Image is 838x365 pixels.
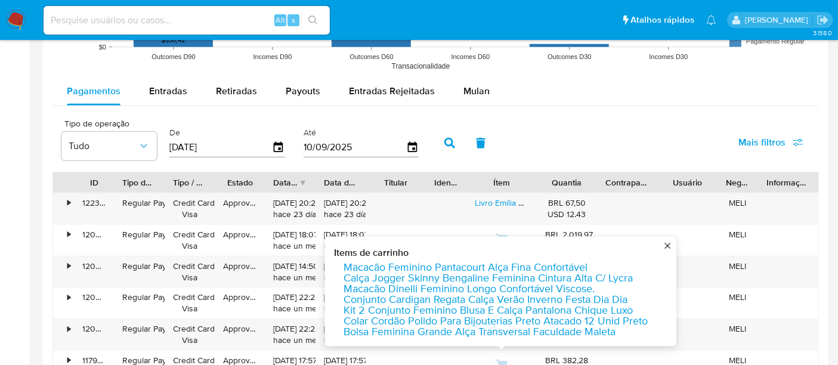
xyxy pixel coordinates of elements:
span: Alt [276,14,285,26]
button: search-icon [301,12,325,29]
input: Pesquise usuários ou casos... [44,13,330,28]
a: Notificações [706,15,716,25]
p: renato.lopes@mercadopago.com.br [745,14,812,26]
span: 3.158.0 [813,28,832,38]
a: Sair [817,14,829,26]
span: s [292,14,295,26]
span: Atalhos rápidos [630,14,694,26]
